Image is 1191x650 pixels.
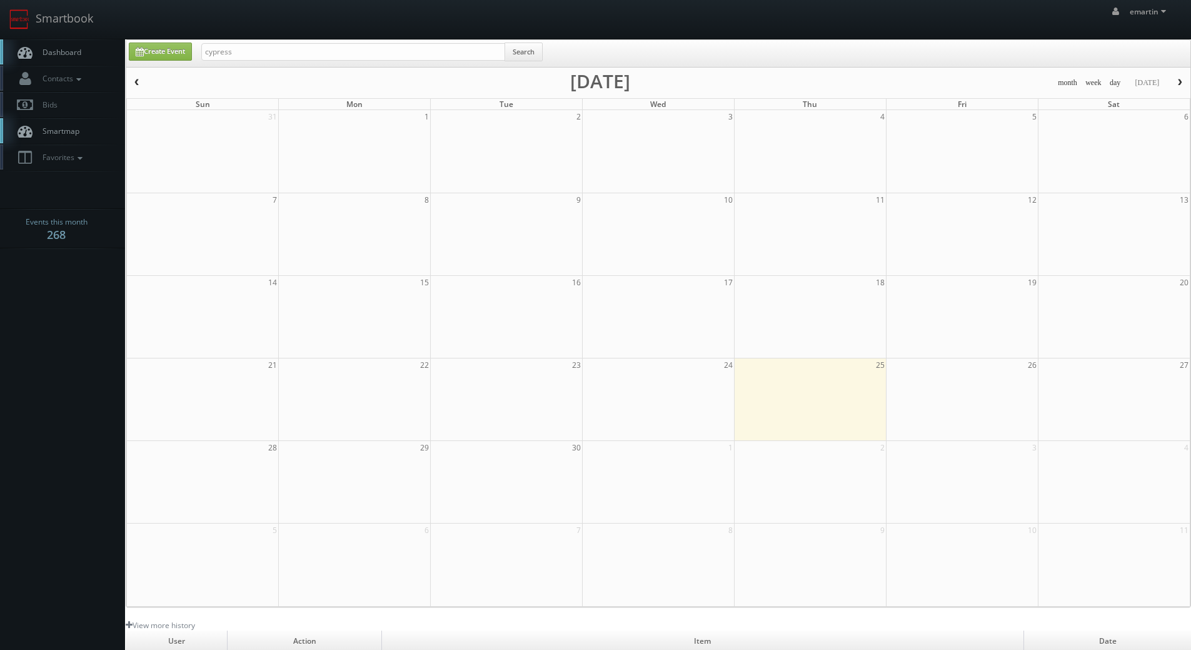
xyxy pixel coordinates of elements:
span: 7 [575,524,582,537]
span: 8 [727,524,734,537]
button: month [1053,75,1082,91]
h2: [DATE] [570,75,630,88]
span: 12 [1027,193,1038,206]
span: 11 [1178,524,1190,537]
strong: 268 [47,227,66,242]
a: Create Event [129,43,192,61]
span: 31 [267,110,278,123]
span: 15 [419,276,430,289]
span: 21 [267,358,278,372]
span: 2 [879,441,886,454]
span: 24 [723,358,734,372]
span: Wed [650,99,666,109]
span: 5 [271,524,278,537]
button: week [1081,75,1106,91]
span: 1 [423,110,430,123]
span: 30 [571,441,582,454]
span: 10 [723,193,734,206]
span: 7 [271,193,278,206]
a: View more history [126,620,195,631]
span: 3 [727,110,734,123]
span: Sun [196,99,210,109]
button: [DATE] [1130,75,1163,91]
button: day [1105,75,1125,91]
span: 22 [419,358,430,372]
span: Contacts [36,73,84,84]
span: 8 [423,193,430,206]
span: 6 [423,524,430,537]
span: Tue [500,99,513,109]
span: 3 [1031,441,1038,454]
span: 10 [1027,524,1038,537]
span: 9 [879,524,886,537]
span: 23 [571,358,582,372]
span: Events this month [26,216,88,228]
span: Sat [1108,99,1120,109]
span: emartin [1130,6,1170,17]
span: 16 [571,276,582,289]
span: Favorites [36,152,86,163]
img: smartbook-logo.png [9,9,29,29]
span: 1 [727,441,734,454]
span: 20 [1178,276,1190,289]
span: 19 [1027,276,1038,289]
span: 13 [1178,193,1190,206]
span: 11 [875,193,886,206]
button: Search [505,43,543,61]
span: 14 [267,276,278,289]
span: 29 [419,441,430,454]
span: 6 [1183,110,1190,123]
span: 4 [879,110,886,123]
input: Search for Events [201,43,505,61]
span: 28 [267,441,278,454]
span: 26 [1027,358,1038,372]
span: 17 [723,276,734,289]
span: 18 [875,276,886,289]
span: 2 [575,110,582,123]
span: Smartmap [36,126,79,136]
span: Bids [36,99,58,110]
span: Dashboard [36,47,81,58]
span: 5 [1031,110,1038,123]
span: Mon [346,99,363,109]
span: 4 [1183,441,1190,454]
span: Thu [803,99,817,109]
span: 27 [1178,358,1190,372]
span: 9 [575,193,582,206]
span: 25 [875,358,886,372]
span: Fri [958,99,967,109]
